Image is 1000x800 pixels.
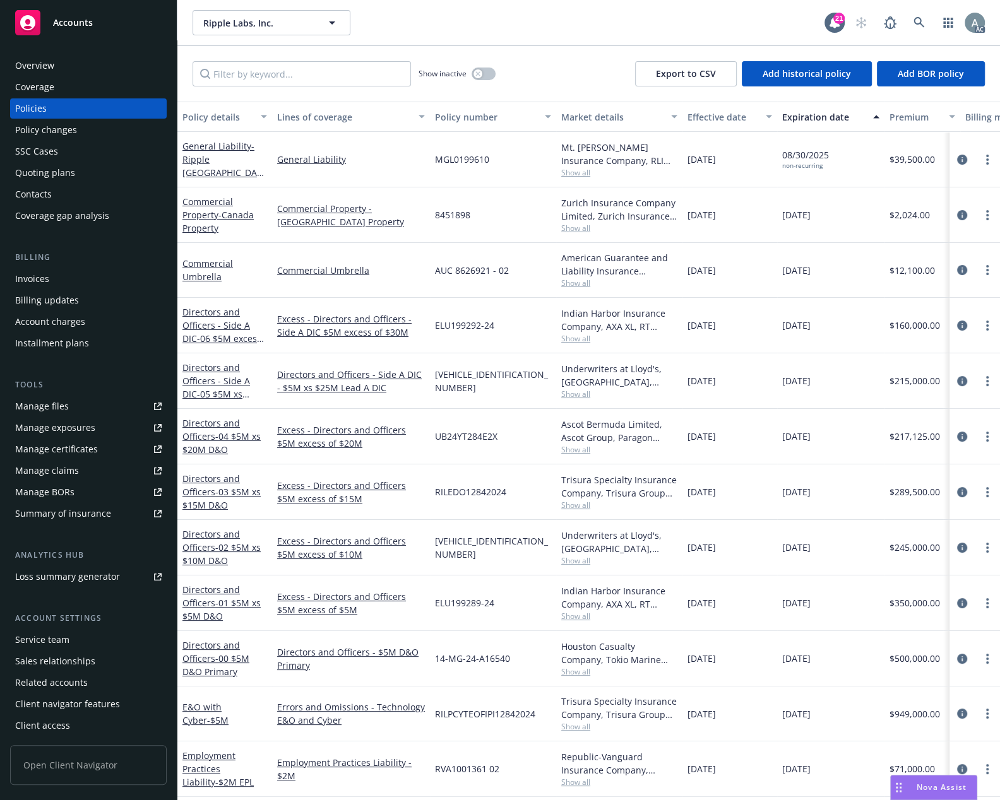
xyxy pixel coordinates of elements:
[980,208,995,223] a: more
[561,223,677,233] span: Show all
[15,673,88,693] div: Related accounts
[419,68,467,79] span: Show inactive
[15,120,77,140] div: Policy changes
[15,184,52,204] div: Contacts
[890,153,935,166] span: $39,500.00
[891,775,907,799] div: Drag to move
[782,652,811,665] span: [DATE]
[435,596,494,609] span: ELU199289-24
[182,652,249,678] span: - 00 $5M D&O Primary
[561,418,677,444] div: Ascot Bermuda Limited, Ascot Group, Paragon Insurance Holdings
[15,141,58,162] div: SSC Cases
[561,555,677,566] span: Show all
[561,196,677,223] div: Zurich Insurance Company Limited, Zurich Insurance Group
[15,396,69,416] div: Manage files
[277,312,425,339] a: Excess - Directors and Officers - Side A DIC $5M excess of $30M
[435,485,506,498] span: RILEDO12842024
[561,333,677,344] span: Show all
[877,61,985,86] button: Add BOR policy
[193,10,350,35] button: Ripple Labs, Inc.
[687,264,716,277] span: [DATE]
[277,645,425,672] a: Directors and Officers - $5M D&O Primary
[435,368,551,394] span: [VEHICLE_IDENTIFICATION_NUMBER]
[782,148,829,170] span: 08/30/2025
[15,163,75,183] div: Quoting plans
[203,16,312,30] span: Ripple Labs, Inc.
[182,209,254,234] span: - Canada Property
[15,418,95,438] div: Manage exposures
[182,196,254,234] a: Commercial Property
[277,590,425,616] a: Excess - Directors and Officers $5M excess of $5M
[182,306,263,358] a: Directors and Officers - Side A DIC
[561,529,677,555] div: Underwriters at Lloyd's, [GEOGRAPHIC_DATA], Lloyd's of [GEOGRAPHIC_DATA], Paragon Insurance Holdings
[207,714,229,726] span: - $5M
[10,396,167,416] a: Manage files
[15,503,111,524] div: Summary of insurance
[435,153,489,166] span: MGL0199610
[277,479,425,505] a: Excess - Directors and Officers $5M excess of $15M
[980,596,995,611] a: more
[430,102,556,132] button: Policy number
[10,98,167,119] a: Policies
[687,541,716,554] span: [DATE]
[10,251,167,264] div: Billing
[687,430,716,443] span: [DATE]
[561,307,677,333] div: Indian Harbor Insurance Company, AXA XL, RT Specialty Insurance Services, LLC (RSG Specialty, LLC)
[10,418,167,438] a: Manage exposures
[10,694,167,714] a: Client navigator features
[687,596,716,609] span: [DATE]
[435,652,510,665] span: 14-MG-24-A16540
[955,262,970,278] a: circleInformation
[435,319,494,332] span: ELU199292-24
[182,541,261,567] span: - 02 $5M xs $10M D&O
[833,13,845,24] div: 21
[955,762,970,777] a: circleInformation
[782,596,811,609] span: [DATE]
[782,208,811,221] span: [DATE]
[10,612,167,625] div: Account settings
[182,417,261,456] a: Directors and Officers
[15,482,74,502] div: Manage BORs
[182,750,254,788] a: Employment Practices Liability
[15,77,54,97] div: Coverage
[980,706,995,721] a: more
[435,534,551,561] span: [VEHICLE_IDENTIFICATION_NUMBER]
[782,485,811,498] span: [DATE]
[10,482,167,502] a: Manage BORs
[435,707,535,721] span: RILPCYTEOFIPI12842024
[177,102,272,132] button: Policy details
[10,715,167,736] a: Client access
[561,141,677,167] div: Mt. [PERSON_NAME] Insurance Company, RLI Corp, Amwins
[687,319,716,332] span: [DATE]
[15,56,54,76] div: Overview
[182,257,233,283] a: Commercial Umbrella
[182,639,249,678] a: Directors and Officers
[980,318,995,333] a: more
[955,485,970,500] a: circleInformation
[561,251,677,278] div: American Guarantee and Liability Insurance Company, Zurich Insurance Group
[907,10,932,35] a: Search
[782,162,829,170] div: non-recurring
[182,701,229,726] a: E&O with Cyber
[15,206,109,226] div: Coverage gap analysis
[890,208,930,221] span: $2,024.00
[10,673,167,693] a: Related accounts
[561,777,677,787] span: Show all
[10,461,167,481] a: Manage claims
[10,333,167,353] a: Installment plans
[277,110,411,124] div: Lines of coverage
[15,98,47,119] div: Policies
[687,110,758,124] div: Effective date
[980,262,995,278] a: more
[435,762,499,775] span: RVA1001361 02
[980,651,995,666] a: more
[687,374,716,387] span: [DATE]
[435,110,537,124] div: Policy number
[782,110,866,124] div: Expiration date
[10,567,167,587] a: Loss summary generator
[10,630,167,650] a: Service team
[890,430,940,443] span: $217,125.00
[561,110,664,124] div: Market details
[782,264,811,277] span: [DATE]
[277,534,425,561] a: Excess - Directors and Officers $5M excess of $10M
